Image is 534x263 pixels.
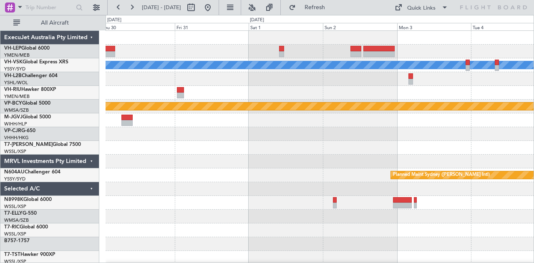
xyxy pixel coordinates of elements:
[25,1,73,14] input: Trip Number
[4,46,50,51] a: VH-LEPGlobal 6000
[4,142,53,147] span: T7-[PERSON_NAME]
[4,170,60,175] a: N604AUChallenger 604
[175,23,249,30] div: Fri 31
[4,211,37,216] a: T7-ELLYG-550
[4,87,56,92] a: VH-RIUHawker 800XP
[4,101,50,106] a: VP-BCYGlobal 5000
[4,80,28,86] a: YSHL/WOL
[4,87,21,92] span: VH-RIU
[107,17,121,24] div: [DATE]
[4,197,23,202] span: N8998K
[101,23,175,30] div: Thu 30
[4,46,21,51] span: VH-LEP
[4,128,21,133] span: VP-CJR
[4,225,20,230] span: T7-RIC
[4,135,29,141] a: VHHH/HKG
[407,4,436,13] div: Quick Links
[4,225,48,230] a: T7-RICGlobal 6000
[4,73,22,78] span: VH-L2B
[4,148,26,155] a: WSSL/XSP
[22,20,88,26] span: All Aircraft
[4,170,25,175] span: N604AU
[390,1,452,14] button: Quick Links
[4,52,30,58] a: YMEN/MEB
[4,252,55,257] a: T7-TSTHawker 900XP
[4,128,35,133] a: VP-CJRG-650
[4,115,51,120] a: M-JGVJGlobal 5000
[4,93,30,100] a: YMEN/MEB
[4,238,21,243] span: B757-1
[4,121,27,127] a: WIHH/HLP
[4,252,20,257] span: T7-TST
[4,238,30,243] a: B757-1757
[4,176,25,182] a: YSSY/SYD
[4,197,52,202] a: N8998KGlobal 6000
[4,60,68,65] a: VH-VSKGlobal Express XRS
[4,142,81,147] a: T7-[PERSON_NAME]Global 7500
[397,23,471,30] div: Mon 3
[4,101,22,106] span: VP-BCY
[4,217,29,223] a: WMSA/SZB
[142,4,181,11] span: [DATE] - [DATE]
[4,107,29,113] a: WMSA/SZB
[249,23,323,30] div: Sat 1
[393,169,490,181] div: Planned Maint Sydney ([PERSON_NAME] Intl)
[323,23,397,30] div: Sun 2
[4,73,58,78] a: VH-L2BChallenger 604
[9,16,91,30] button: All Aircraft
[4,203,26,210] a: WSSL/XSP
[4,115,23,120] span: M-JGVJ
[4,231,26,237] a: WSSL/XSP
[297,5,332,10] span: Refresh
[4,60,23,65] span: VH-VSK
[285,1,335,14] button: Refresh
[4,211,23,216] span: T7-ELLY
[4,66,25,72] a: YSSY/SYD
